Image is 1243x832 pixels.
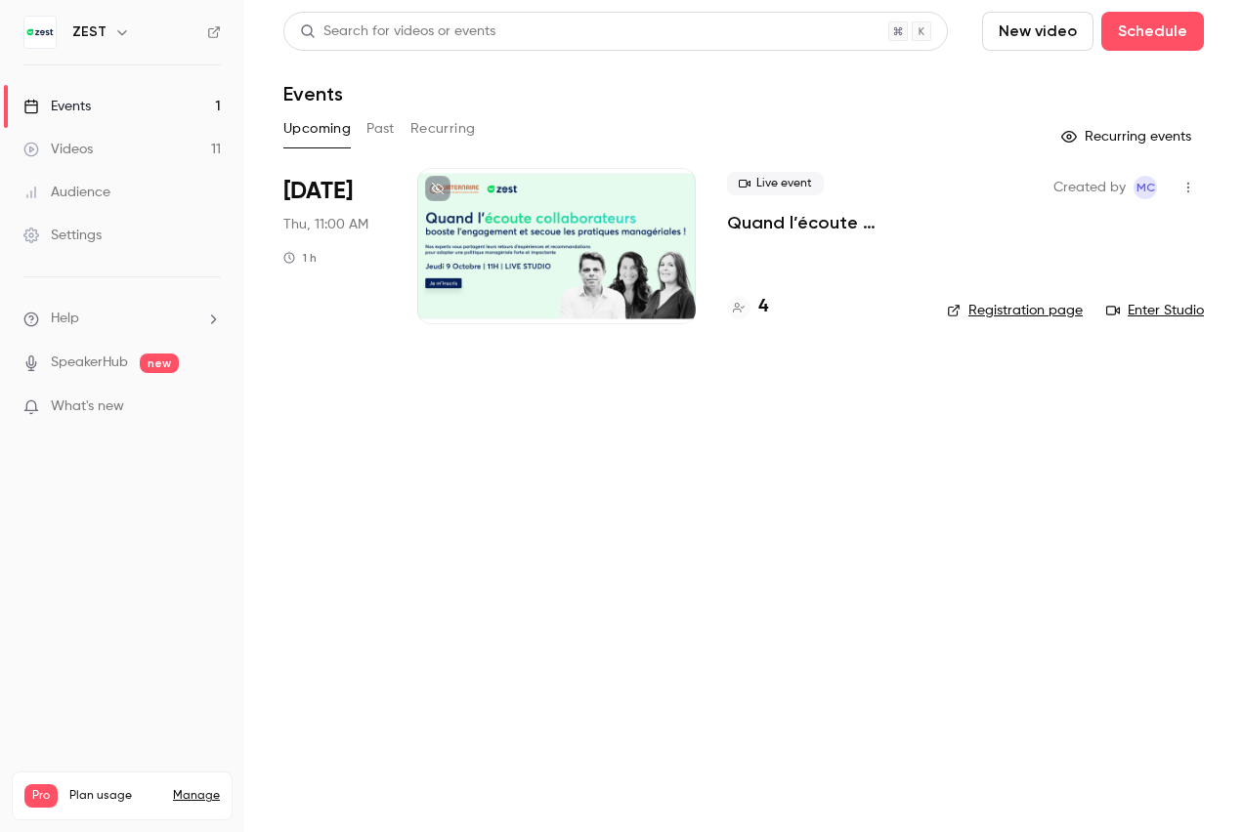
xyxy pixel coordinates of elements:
[283,250,317,266] div: 1 h
[758,294,768,320] h4: 4
[366,113,395,145] button: Past
[197,398,221,416] iframe: Noticeable Trigger
[51,396,124,417] span: What's new
[23,226,102,245] div: Settings
[173,788,220,804] a: Manage
[982,12,1093,51] button: New video
[410,113,476,145] button: Recurring
[283,113,351,145] button: Upcoming
[51,309,79,329] span: Help
[947,301,1083,320] a: Registration page
[23,97,91,116] div: Events
[283,215,368,234] span: Thu, 11:00 AM
[727,211,916,234] a: Quand l’écoute collaborateurs booste l’engagement et secoue les pratiques managériales !
[727,172,824,195] span: Live event
[140,354,179,373] span: new
[300,21,495,42] div: Search for videos or events
[1053,176,1126,199] span: Created by
[1052,121,1204,152] button: Recurring events
[283,168,386,324] div: Oct 9 Thu, 11:00 AM (Europe/Paris)
[727,294,768,320] a: 4
[283,82,343,105] h1: Events
[1106,301,1204,320] a: Enter Studio
[1101,12,1204,51] button: Schedule
[24,784,58,808] span: Pro
[283,176,353,207] span: [DATE]
[23,140,93,159] div: Videos
[23,309,221,329] li: help-dropdown-opener
[72,22,107,42] h6: ZEST
[69,788,161,804] span: Plan usage
[23,183,110,202] div: Audience
[1134,176,1157,199] span: Marie Cannaferina
[24,17,56,48] img: ZEST
[51,353,128,373] a: SpeakerHub
[1136,176,1155,199] span: MC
